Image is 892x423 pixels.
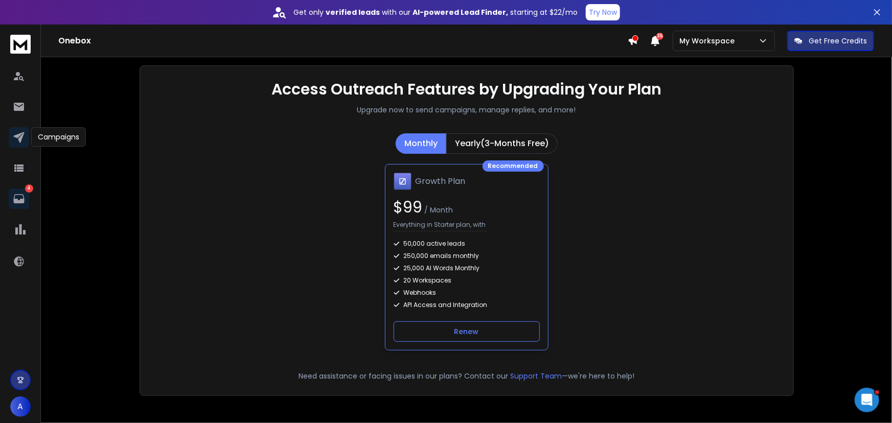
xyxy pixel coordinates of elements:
button: Yearly(3-Months Free) [446,133,558,154]
p: Get only with our starting at $22/mo [293,7,578,17]
button: Try Now [586,4,620,20]
button: Renew [394,321,540,342]
h1: Access Outreach Features by Upgrading Your Plan [271,80,661,99]
p: Upgrade now to send campaigns, manage replies, and more! [357,105,576,115]
p: Need assistance or facing issues in our plans? Contact our —we're here to help! [154,371,779,381]
span: 35 [656,33,664,40]
strong: verified leads [326,7,380,17]
div: Campaigns [31,127,86,147]
iframe: Intercom live chat [855,388,879,412]
strong: AI-powered Lead Finder, [413,7,508,17]
div: 50,000 active leads [394,240,540,248]
div: API Access and Integration [394,301,540,309]
p: 4 [25,184,33,193]
p: My Workspace [679,36,739,46]
button: Support Team [510,371,562,381]
div: Webhooks [394,289,540,297]
button: A [10,396,31,417]
span: $ 99 [394,196,423,218]
img: Growth Plan icon [394,173,411,190]
h1: Onebox [58,35,628,47]
button: Get Free Credits [787,31,874,51]
div: 25,000 AI Words Monthly [394,264,540,272]
h1: Growth Plan [416,175,466,187]
button: Monthly [396,133,446,154]
p: Try Now [589,7,617,17]
div: 250,000 emails monthly [394,252,540,260]
p: Everything in Starter plan, with [394,221,486,231]
p: Get Free Credits [809,36,867,46]
div: 20 Workspaces [394,276,540,285]
img: logo [10,35,31,54]
a: 4 [9,189,29,209]
span: / Month [423,205,453,215]
div: Recommended [483,160,544,172]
